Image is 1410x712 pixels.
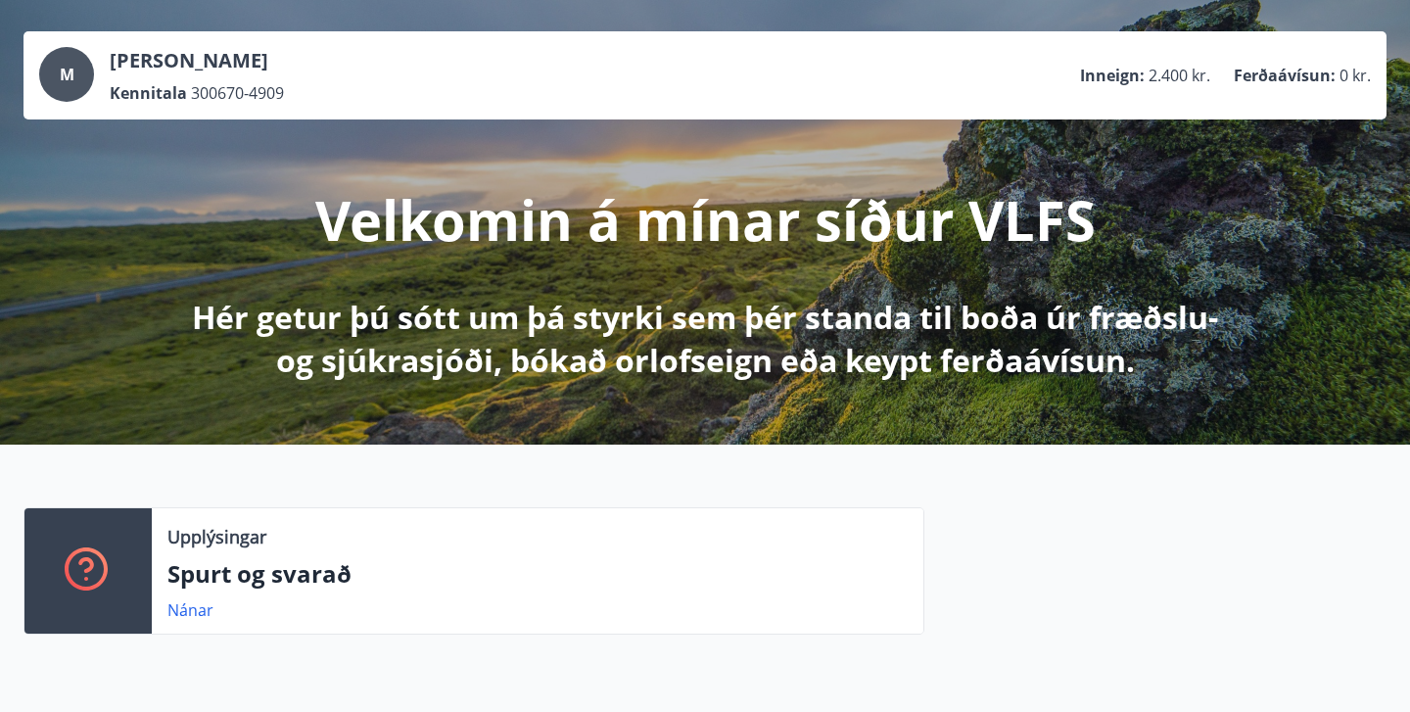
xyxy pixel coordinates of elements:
p: Ferðaávísun : [1234,65,1336,86]
p: Velkomin á mínar síður VLFS [315,182,1096,257]
span: 0 kr. [1339,65,1371,86]
p: Upplýsingar [167,524,266,549]
span: 2.400 kr. [1149,65,1210,86]
p: Inneign : [1080,65,1145,86]
p: Spurt og svarað [167,557,908,591]
span: 300670-4909 [191,82,284,104]
span: M [60,64,74,85]
p: [PERSON_NAME] [110,47,284,74]
p: Kennitala [110,82,187,104]
a: Nánar [167,599,213,621]
p: Hér getur þú sótt um þá styrki sem þér standa til boða úr fræðslu- og sjúkrasjóði, bókað orlofsei... [188,296,1222,382]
